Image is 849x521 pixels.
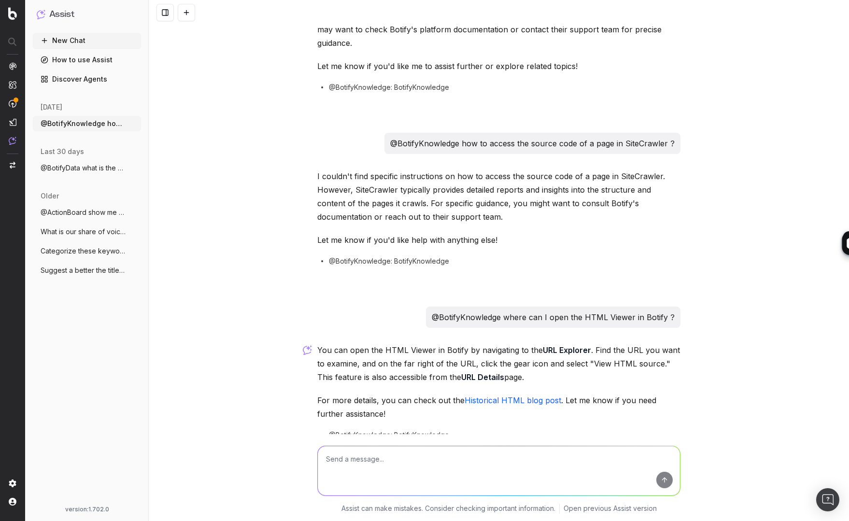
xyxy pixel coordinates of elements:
[9,137,16,145] img: Assist
[329,430,449,440] span: @BotifyKnowledge: BotifyKnowledge
[341,504,555,513] p: Assist can make mistakes. Consider checking important information.
[41,119,126,128] span: @BotifyKnowledge how to configure RealKe
[816,488,839,511] div: Open Intercom Messenger
[9,118,16,126] img: Studio
[317,343,680,384] p: You can open the HTML Viewer in Botify by navigating to the . Find the URL you want to examine, a...
[317,9,680,50] p: I couldn't find specific instructions on stopping a stuck crawl in the Crawl Manager. However, yo...
[390,137,675,150] p: @BotifyKnowledge how to access the source code of a page in SiteCrawler ?
[41,102,62,112] span: [DATE]
[303,345,312,355] img: Botify assist logo
[9,479,16,487] img: Setting
[33,205,141,220] button: @ActionBoard show me the action items an
[9,62,16,70] img: Analytics
[461,372,504,382] strong: URL Details
[41,147,84,156] span: last 30 days
[564,504,657,513] a: Open previous Assist version
[8,7,17,20] img: Botify logo
[317,169,680,224] p: I couldn't find specific instructions on how to access the source code of a page in SiteCrawler. ...
[33,33,141,48] button: New Chat
[41,227,126,237] span: What is our share of voice for 'technica
[49,8,74,21] h1: Assist
[33,263,141,278] button: Suggest a better the title and descripti
[9,99,16,108] img: Activation
[465,395,561,405] a: Historical HTML blog post
[329,256,449,266] span: @BotifyKnowledge: BotifyKnowledge
[10,162,15,169] img: Switch project
[317,59,680,73] p: Let me know if you'd like me to assist further or explore related topics!
[41,266,126,275] span: Suggest a better the title and descripti
[37,8,137,21] button: Assist
[41,163,126,173] span: @BotifyData what is the date of my lates
[33,224,141,239] button: What is our share of voice for 'technica
[9,498,16,506] img: My account
[543,345,591,355] strong: URL Explorer
[9,81,16,89] img: Intelligence
[432,310,675,324] p: @BotifyKnowledge where can I open the HTML Viewer in Botify ?
[329,83,449,92] span: @BotifyKnowledge: BotifyKnowledge
[33,160,141,176] button: @BotifyData what is the date of my lates
[33,243,141,259] button: Categorize these keywords for my content
[33,52,141,68] a: How to use Assist
[41,191,59,201] span: older
[37,506,137,513] div: version: 1.702.0
[33,71,141,87] a: Discover Agents
[317,394,680,421] p: For more details, you can check out the . Let me know if you need further assistance!
[41,208,126,217] span: @ActionBoard show me the action items an
[41,246,126,256] span: Categorize these keywords for my content
[317,233,680,247] p: Let me know if you'd like help with anything else!
[33,116,141,131] button: @BotifyKnowledge how to configure RealKe
[37,10,45,19] img: Assist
